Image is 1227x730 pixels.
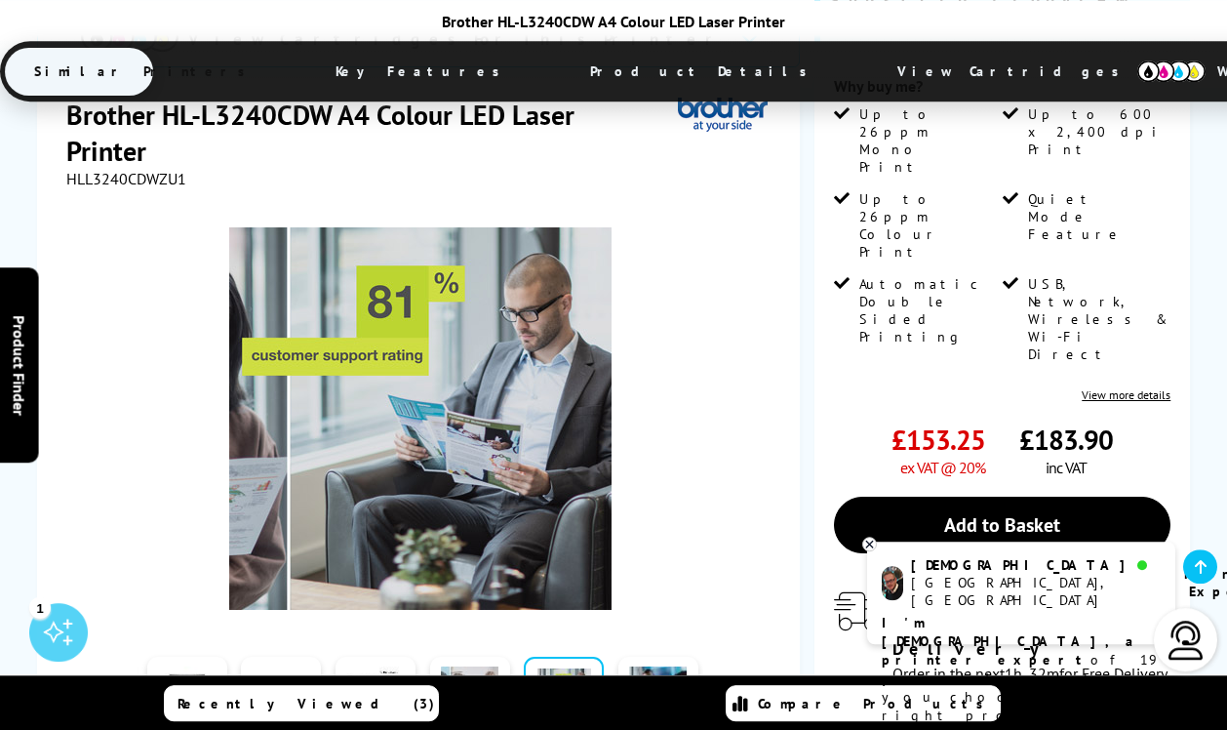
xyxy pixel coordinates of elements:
[1028,275,1168,363] span: USB, Network, Wireless & Wi-Fi Direct
[882,614,1139,669] b: I'm [DEMOGRAPHIC_DATA], a printer expert
[882,566,903,600] img: chris-livechat.png
[726,685,1001,721] a: Compare Products
[834,592,1170,705] div: modal_delivery
[1028,105,1168,158] span: Up to 600 x 2,400 dpi Print
[1019,422,1113,458] span: £183.90
[911,556,1160,574] div: [DEMOGRAPHIC_DATA]
[868,46,1167,97] span: View Cartridges
[229,226,612,609] img: Brother HL-L3240CDW Thumbnail
[900,458,985,477] span: ex VAT @ 20%
[164,685,439,721] a: Recently Viewed (3)
[178,695,435,712] span: Recently Viewed (3)
[29,596,51,618] div: 1
[66,96,678,168] h1: Brother HL-L3240CDW A4 Colour LED Laser Printer
[306,48,539,95] span: Key Features
[66,168,186,187] span: HLL3240CDWZU1
[561,48,847,95] span: Product Details
[911,574,1160,609] div: [GEOGRAPHIC_DATA], [GEOGRAPHIC_DATA]
[758,695,994,712] span: Compare Products
[1082,387,1170,402] a: View more details
[1046,458,1087,477] span: inc VAT
[859,190,999,261] span: Up to 26ppm Colour Print
[5,48,285,95] span: Similar Printers
[1028,190,1168,243] span: Quiet Mode Feature
[859,105,999,176] span: Up to 26ppm Mono Print
[1137,61,1206,82] img: cmyk-icon.svg
[1167,621,1206,660] img: user-headset-light.svg
[859,275,999,345] span: Automatic Double Sided Printing
[10,315,29,416] span: Product Finder
[891,422,985,458] span: £153.25
[834,497,1170,553] a: Add to Basket
[882,614,1161,725] p: of 19 years! I can help you choose the right product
